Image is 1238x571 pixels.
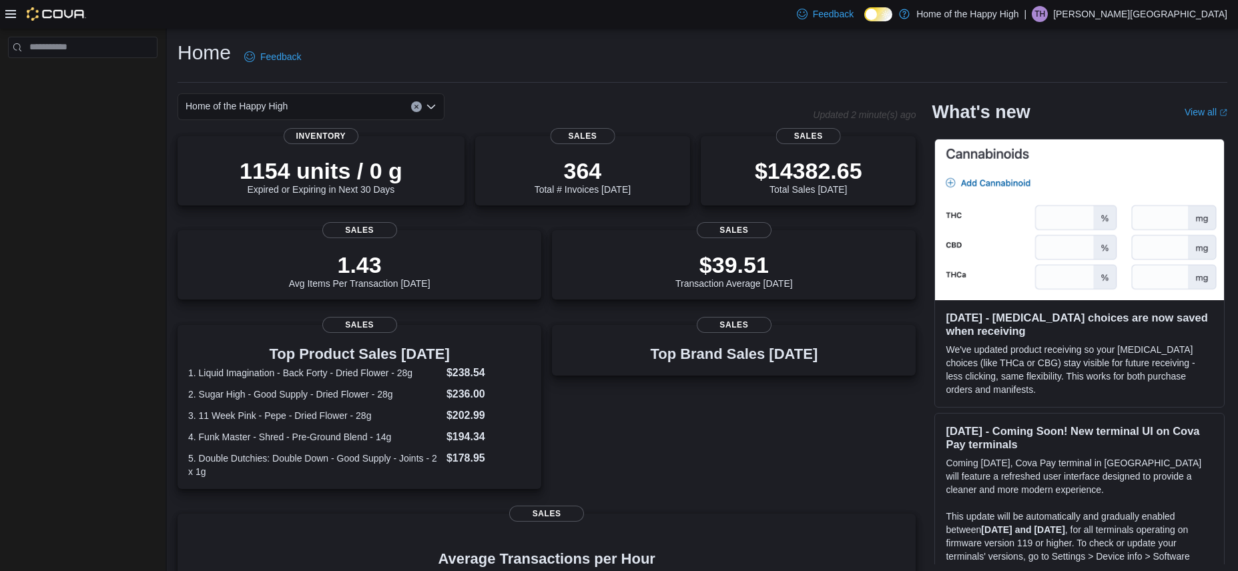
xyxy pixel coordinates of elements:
[188,409,441,422] dt: 3. 11 Week Pink - Pepe - Dried Flower - 28g
[322,317,397,333] span: Sales
[240,157,402,195] div: Expired or Expiring in Next 30 Days
[916,6,1018,22] p: Home of the Happy High
[284,128,358,144] span: Inventory
[239,43,306,70] a: Feedback
[188,366,441,380] dt: 1. Liquid Imagination - Back Forty - Dried Flower - 28g
[813,109,916,120] p: Updated 2 minute(s) ago
[1053,6,1227,22] p: [PERSON_NAME][GEOGRAPHIC_DATA]
[1219,109,1227,117] svg: External link
[755,157,862,195] div: Total Sales [DATE]
[1024,6,1026,22] p: |
[322,222,397,238] span: Sales
[864,7,892,21] input: Dark Mode
[535,157,631,195] div: Total # Invoices [DATE]
[240,157,402,184] p: 1154 units / 0 g
[188,388,441,401] dt: 2. Sugar High - Good Supply - Dried Flower - 28g
[188,452,441,478] dt: 5. Double Dutchies: Double Down - Good Supply - Joints - 2 x 1g
[946,343,1213,396] p: We've updated product receiving so your [MEDICAL_DATA] choices (like THCa or CBG) stay visible fo...
[755,157,862,184] p: $14382.65
[697,222,771,238] span: Sales
[981,524,1064,535] strong: [DATE] and [DATE]
[932,101,1030,123] h2: What's new
[650,346,818,362] h3: Top Brand Sales [DATE]
[446,450,531,466] dd: $178.95
[446,408,531,424] dd: $202.99
[446,365,531,381] dd: $238.54
[178,39,231,66] h1: Home
[1032,6,1048,22] div: Thane Hamborg
[946,456,1213,496] p: Coming [DATE], Cova Pay terminal in [GEOGRAPHIC_DATA] will feature a refreshed user interface des...
[289,251,430,278] p: 1.43
[260,50,301,63] span: Feedback
[188,346,531,362] h3: Top Product Sales [DATE]
[188,430,441,444] dt: 4. Funk Master - Shred - Pre-Ground Blend - 14g
[792,1,859,27] a: Feedback
[675,251,793,289] div: Transaction Average [DATE]
[446,386,531,402] dd: $236.00
[946,424,1213,451] h3: [DATE] - Coming Soon! New terminal UI on Cova Pay terminals
[551,128,615,144] span: Sales
[946,311,1213,338] h3: [DATE] - [MEDICAL_DATA] choices are now saved when receiving
[509,506,584,522] span: Sales
[813,7,854,21] span: Feedback
[27,7,86,21] img: Cova
[1034,6,1045,22] span: TH
[697,317,771,333] span: Sales
[1185,107,1227,117] a: View allExternal link
[8,61,158,93] nav: Complex example
[675,251,793,278] p: $39.51
[535,157,631,184] p: 364
[776,128,841,144] span: Sales
[446,429,531,445] dd: $194.34
[289,251,430,289] div: Avg Items Per Transaction [DATE]
[186,98,288,114] span: Home of the Happy High
[426,101,436,112] button: Open list of options
[188,551,905,567] h4: Average Transactions per Hour
[411,101,422,112] button: Clear input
